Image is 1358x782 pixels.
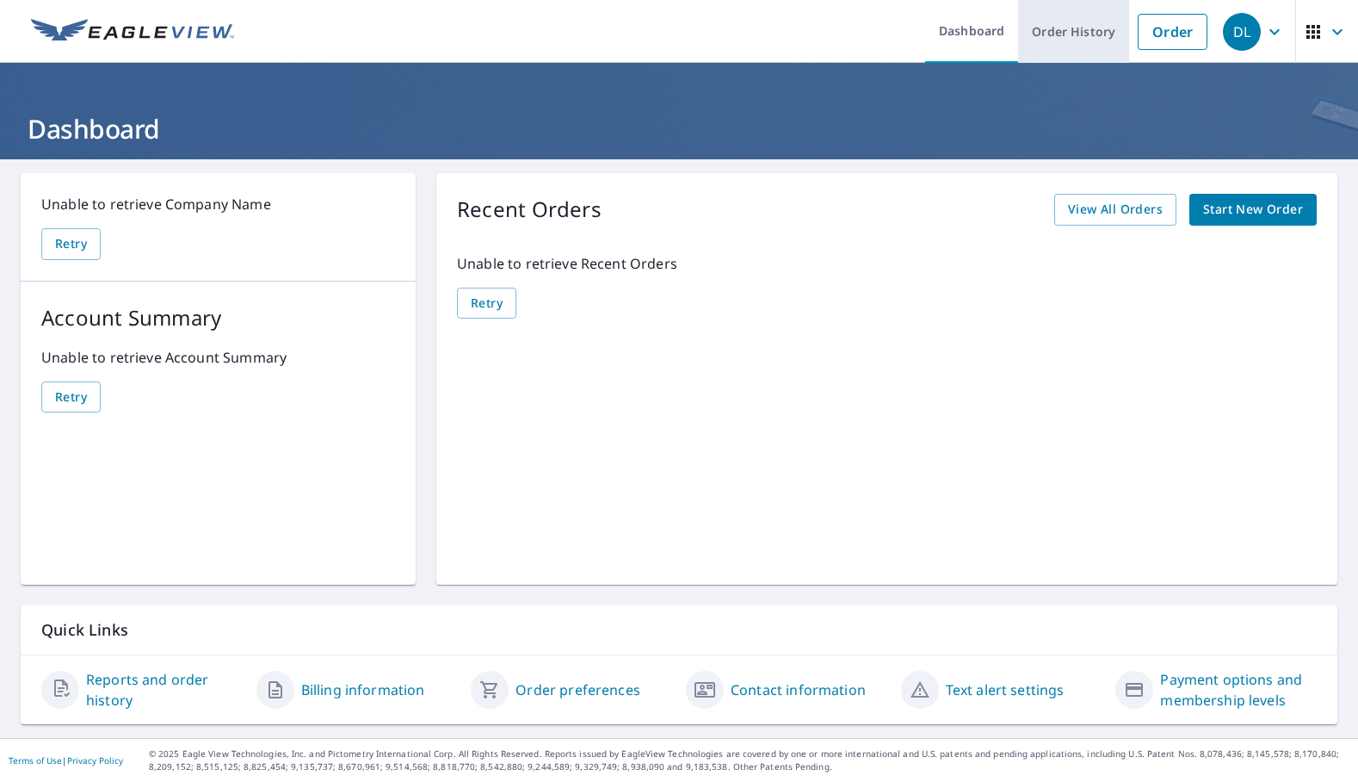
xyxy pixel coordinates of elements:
p: Unable to retrieve Account Summary [41,347,395,368]
a: Payment options and membership levels [1160,669,1317,711]
div: DL [1223,13,1261,51]
h1: Dashboard [21,111,1337,146]
a: Contact information [731,680,866,700]
p: Unable to retrieve Recent Orders [457,253,1317,274]
a: Order [1138,14,1207,50]
a: View All Orders [1054,194,1176,226]
p: | [9,755,123,766]
span: Retry [55,387,87,408]
span: View All Orders [1068,199,1163,220]
button: Retry [41,228,101,260]
a: Privacy Policy [67,754,123,766]
span: Start New Order [1203,199,1303,220]
img: EV Logo [31,19,234,45]
p: Unable to retrieve Company Name [41,194,395,214]
a: Order preferences [515,680,640,700]
p: Recent Orders [457,194,602,226]
button: Retry [41,382,101,413]
a: Text alert settings [946,680,1065,700]
a: Reports and order history [86,669,243,711]
a: Billing information [301,680,425,700]
button: Retry [457,288,516,320]
p: © 2025 Eagle View Technologies, Inc. and Pictometry International Corp. All Rights Reserved. Repo... [149,748,1349,773]
span: Retry [471,293,503,314]
p: Quick Links [41,619,1317,641]
a: Terms of Use [9,754,62,766]
span: Retry [55,233,87,255]
p: Account Summary [41,302,395,333]
a: Start New Order [1189,194,1317,226]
